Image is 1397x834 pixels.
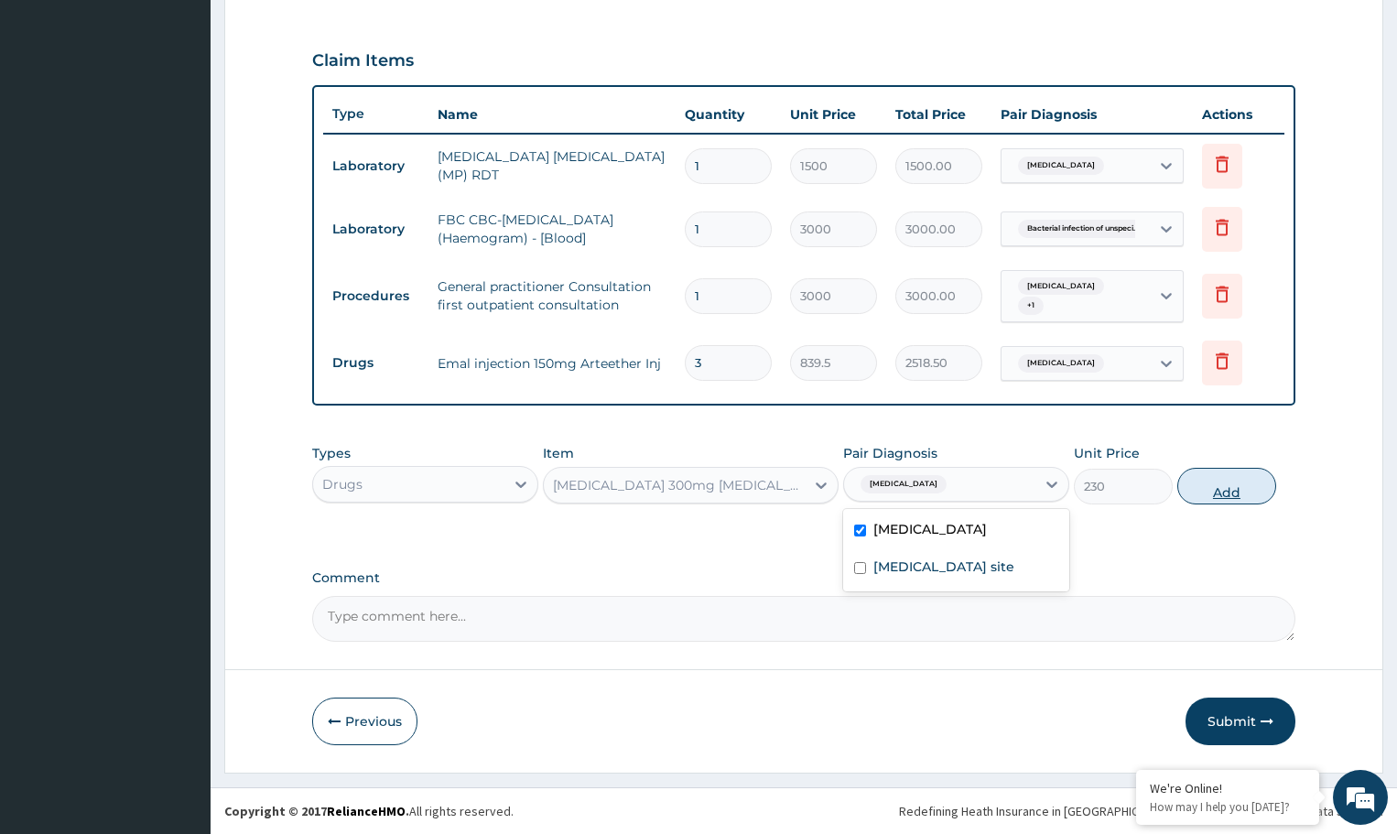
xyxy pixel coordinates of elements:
div: Minimize live chat window [300,9,344,53]
label: [MEDICAL_DATA] [873,520,987,538]
th: Unit Price [781,96,886,133]
td: Emal injection 150mg Arteether Inj [428,345,676,382]
button: Previous [312,698,417,745]
td: Drugs [323,346,428,380]
div: Redefining Heath Insurance in [GEOGRAPHIC_DATA] using Telemedicine and Data Science! [899,802,1383,820]
th: Total Price [886,96,991,133]
label: [MEDICAL_DATA] site [873,558,1014,576]
span: Bacterial infection of unspeci... [1018,220,1148,238]
th: Quantity [676,96,781,133]
td: Procedures [323,279,428,313]
span: [MEDICAL_DATA] [1018,277,1104,296]
label: Item [543,444,574,462]
label: Unit Price [1074,444,1140,462]
td: General practitioner Consultation first outpatient consultation [428,268,676,323]
button: Add [1177,468,1275,504]
img: d_794563401_company_1708531726252_794563401 [34,92,74,137]
div: We're Online! [1150,780,1305,796]
span: + 1 [1018,297,1044,315]
th: Type [323,97,428,131]
footer: All rights reserved. [211,787,1397,834]
td: FBC CBC-[MEDICAL_DATA] (Haemogram) - [Blood] [428,201,676,256]
span: [MEDICAL_DATA] [1018,157,1104,175]
span: We're online! [106,231,253,416]
textarea: Type your message and hit 'Enter' [9,500,349,564]
strong: Copyright © 2017 . [224,803,409,819]
td: Laboratory [323,212,428,246]
div: [MEDICAL_DATA] 300mg [MEDICAL_DATA] Inj [553,476,806,494]
a: RelianceHMO [327,803,406,819]
th: Name [428,96,676,133]
p: How may I help you today? [1150,799,1305,815]
div: Chat with us now [95,103,308,126]
button: Submit [1186,698,1295,745]
label: Comment [312,570,1295,586]
span: [MEDICAL_DATA] [1018,354,1104,373]
th: Pair Diagnosis [991,96,1193,133]
div: Drugs [322,475,363,493]
th: Actions [1193,96,1284,133]
label: Pair Diagnosis [843,444,937,462]
h3: Claim Items [312,51,414,71]
td: Laboratory [323,149,428,183]
label: Types [312,446,351,461]
td: [MEDICAL_DATA] [MEDICAL_DATA] (MP) RDT [428,138,676,193]
span: [MEDICAL_DATA] [861,475,947,493]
